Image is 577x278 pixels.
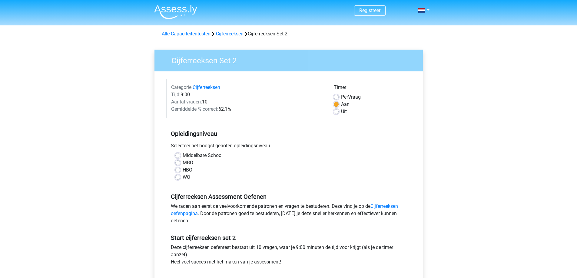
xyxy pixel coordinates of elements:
label: MBO [183,159,193,166]
span: Tijd: [171,92,181,97]
label: WO [183,174,190,181]
div: We raden aan eerst de veelvoorkomende patronen en vragen te bestuderen. Deze vind je op de . Door... [166,203,411,227]
h5: Cijferreeksen Assessment Oefenen [171,193,406,200]
a: Cijferreeksen [216,31,244,37]
div: 62,1% [167,106,329,113]
div: Selecteer het hoogst genoten opleidingsniveau. [166,142,411,152]
a: Registreer [359,8,380,13]
h3: Cijferreeksen Set 2 [164,54,418,65]
label: Vraag [341,93,361,101]
div: Cijferreeksen Set 2 [159,30,418,38]
div: Deze cijferreeksen oefentest bestaat uit 10 vragen, waar je 9:00 minuten de tijd voor krijgt (als... [166,244,411,268]
label: HBO [183,166,192,174]
div: Timer [334,84,406,93]
span: Categorie: [171,84,193,90]
span: Per [341,94,348,100]
label: Aan [341,101,350,108]
h5: Opleidingsniveau [171,128,406,140]
a: Cijferreeksen [193,84,220,90]
img: Assessly [154,5,197,19]
span: Gemiddelde % correct: [171,106,218,112]
a: Alle Capaciteitentesten [162,31,211,37]
span: Aantal vragen: [171,99,202,105]
div: 10 [167,98,329,106]
div: 9:00 [167,91,329,98]
label: Uit [341,108,347,115]
label: Middelbare School [183,152,223,159]
h5: Start cijferreeksen set 2 [171,234,406,241]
